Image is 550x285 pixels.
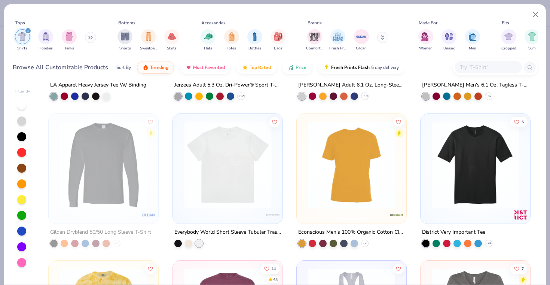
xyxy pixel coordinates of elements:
img: Cropped Image [504,32,513,41]
img: Unisex Image [445,32,453,41]
div: Gildan Dryblend 50/50 Long Sleeve T-Shirt [50,228,151,237]
span: + 37 [486,94,492,98]
button: filter button [164,29,179,51]
button: filter button [271,29,286,51]
button: Like [393,116,404,127]
span: + 7 [363,241,367,246]
span: Tanks [64,46,74,51]
div: District Very Important Tee [422,228,485,237]
div: filter for Hoodies [38,29,53,51]
div: filter for Shorts [117,29,132,51]
button: Close [529,7,543,22]
img: flash.gif [324,64,330,70]
img: Shirts Image [18,32,27,41]
button: Fresh Prints Flash5 day delivery [318,61,404,74]
span: + 44 [486,241,492,246]
div: filter for Tanks [62,29,77,51]
span: Sweatpants [140,46,157,51]
div: [PERSON_NAME] Men's 6.1 Oz. Tagless T-Shirt [422,81,529,90]
button: filter button [306,29,323,51]
img: Gildan logo [141,207,156,222]
div: filter for Sweatpants [140,29,157,51]
span: Comfort Colors [306,46,323,51]
span: Bags [274,46,282,51]
span: Most Favorited [193,64,225,70]
span: + 19 [362,94,367,98]
button: filter button [117,29,132,51]
button: Like [269,116,279,127]
button: filter button [62,29,77,51]
img: Skirts Image [168,32,176,41]
img: b76a3e96-3cb7-4215-bbdd-1def5438a78c [304,121,399,208]
img: Shorts Image [121,32,129,41]
span: Hoodies [39,46,53,51]
span: Trending [150,64,168,70]
div: filter for Women [418,29,433,51]
img: Men Image [468,32,477,41]
div: Everybody World Short Sleeve Tubular Trash Tee [174,228,281,237]
span: Fresh Prints [329,46,346,51]
button: Like [510,116,528,127]
span: 5 [522,120,524,124]
div: Fits [502,19,509,26]
div: Accessories [201,19,226,26]
span: Women [419,46,433,51]
img: TopRated.gif [242,64,248,70]
img: Comfort Colors Image [309,31,320,42]
img: Fresh Prints Image [332,31,343,42]
span: Top Rated [250,64,271,70]
div: Brands [308,19,322,26]
span: Skirts [167,46,177,51]
div: filter for Unisex [441,29,456,51]
span: Men [469,46,476,51]
span: Price [296,64,306,70]
span: Shorts [119,46,131,51]
span: Cropped [501,46,516,51]
div: [PERSON_NAME] Adult 6.1 Oz. Long-Sleeve Beefy-T [298,81,405,90]
div: filter for Bags [271,29,286,51]
img: Everybody World logo [265,207,280,222]
button: filter button [38,29,53,51]
button: Most Favorited [180,61,230,74]
div: Econscious Men's 100% Organic Cotton Classic Short-Sleeve T-Shirt [298,228,405,237]
button: Like [510,263,528,274]
img: Bags Image [274,32,282,41]
div: Made For [419,19,437,26]
div: filter for Hats [201,29,216,51]
img: Slim Image [528,32,536,41]
div: Tops [15,19,25,26]
div: filter for Fresh Prints [329,29,346,51]
div: filter for Bottles [247,29,262,51]
button: Like [393,263,404,274]
img: Econscious logo [389,207,404,222]
span: + 9 [115,241,119,246]
span: 11 [271,267,276,270]
img: ae493a7a-1d7e-4761-ba0a-9c5327958198 [180,121,275,208]
input: Try "T-Shirt" [459,63,517,72]
div: Jerzees Adult 5.3 Oz. Dri-Power® Sport T-Shirt [174,81,281,90]
img: trending.gif [143,64,149,70]
img: d3a8f931-8016-4789-b71b-67710d21d835 [428,121,523,208]
button: filter button [140,29,157,51]
img: Gildan Image [356,31,367,42]
span: + 12 [238,94,244,98]
div: Browse All Customizable Products [13,63,108,72]
div: Bottoms [118,19,135,26]
button: filter button [354,29,369,51]
span: Gildan [356,46,367,51]
img: most_fav.gif [186,64,192,70]
span: Bottles [248,46,261,51]
button: Trending [137,61,174,74]
img: Totes Image [227,32,236,41]
button: Like [145,116,156,127]
img: Hats Image [204,32,213,41]
img: 34ac80a5-44ad-47ba-b5c9-7fdccea69685 [56,121,151,208]
img: District logo [513,207,528,222]
span: Slim [528,46,536,51]
div: Filter By [15,89,30,94]
div: filter for Totes [224,29,239,51]
span: 5 day delivery [371,63,399,72]
div: Sort By [116,64,131,71]
div: filter for Cropped [501,29,516,51]
img: Tanks Image [65,32,73,41]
